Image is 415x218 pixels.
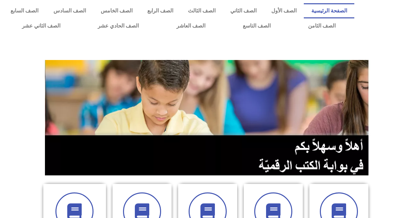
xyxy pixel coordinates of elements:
a: الصف الثالث [180,3,223,18]
a: الصف الرابع [140,3,180,18]
a: الصف الثاني [223,3,264,18]
a: الصفحة الرئيسية [304,3,354,18]
a: الصف السابع [3,3,46,18]
a: الصف الأول [264,3,304,18]
a: الصف الثامن [289,18,354,33]
a: الصف التاسع [224,18,289,33]
a: الصف العاشر [158,18,224,33]
a: الصف السادس [46,3,93,18]
a: الصف الخامس [93,3,140,18]
a: الصف الحادي عشر [79,18,157,33]
a: الصف الثاني عشر [3,18,79,33]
